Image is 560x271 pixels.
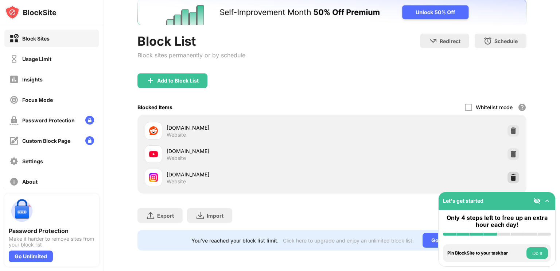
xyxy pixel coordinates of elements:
img: push-password-protection.svg [9,198,35,224]
div: Click here to upgrade and enjoy an unlimited block list. [283,237,414,244]
img: favicons [149,173,158,182]
div: [DOMAIN_NAME] [167,147,332,155]
button: Do it [526,247,548,259]
div: Redirect [440,38,460,44]
img: logo-blocksite.svg [5,5,57,20]
div: Insights [22,76,43,83]
div: Add to Block List [157,78,199,84]
div: You’ve reached your block list limit. [191,237,279,244]
div: Settings [22,158,43,164]
img: time-usage-off.svg [9,54,19,64]
img: eye-not-visible.svg [533,197,541,205]
div: Block List [137,34,245,49]
div: Block sites permanently or by schedule [137,51,245,59]
img: block-on.svg [9,34,19,43]
img: insights-off.svg [9,75,19,84]
div: [DOMAIN_NAME] [167,171,332,178]
img: lock-menu.svg [85,136,94,145]
div: About [22,179,38,185]
div: Usage Limit [22,56,51,62]
img: favicons [149,150,158,159]
div: Whitelist mode [476,104,513,110]
div: Import [207,213,223,219]
div: Schedule [494,38,518,44]
div: Website [167,131,186,138]
img: customize-block-page-off.svg [9,136,19,145]
img: about-off.svg [9,177,19,186]
div: Let's get started [443,198,483,204]
div: Block Sites [22,35,50,42]
img: focus-off.svg [9,95,19,104]
div: Password Protection [9,227,95,234]
div: Pin BlockSite to your taskbar [447,251,525,256]
div: Focus Mode [22,97,53,103]
div: Go Unlimited [423,233,472,248]
img: omni-setup-toggle.svg [544,197,551,205]
div: Go Unlimited [9,251,53,262]
img: password-protection-off.svg [9,116,19,125]
div: Make it harder to remove sites from your block list [9,236,95,248]
div: Export [157,213,174,219]
div: Blocked Items [137,104,172,110]
img: lock-menu.svg [85,116,94,125]
div: [DOMAIN_NAME] [167,124,332,131]
div: Password Protection [22,117,75,123]
img: favicons [149,126,158,135]
div: Only 4 steps left to free up an extra hour each day! [443,214,551,228]
img: settings-off.svg [9,157,19,166]
div: Custom Block Page [22,138,70,144]
div: Website [167,155,186,161]
div: Website [167,178,186,185]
